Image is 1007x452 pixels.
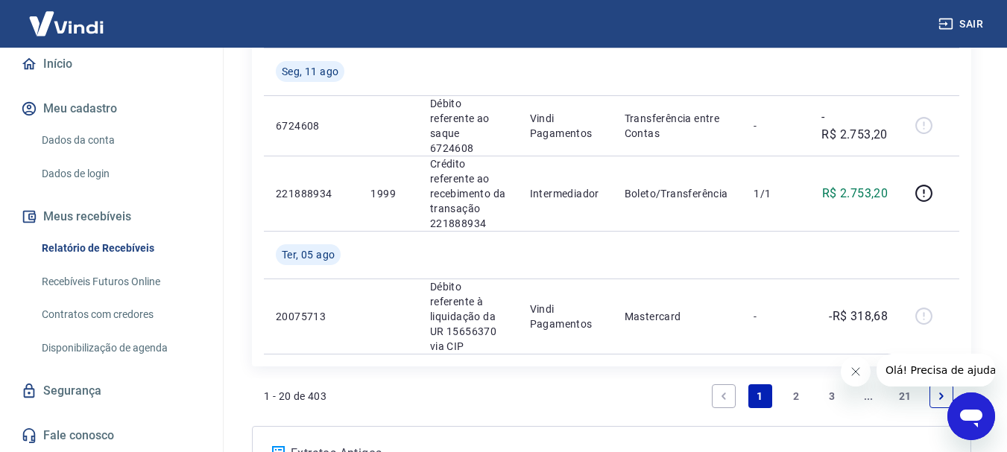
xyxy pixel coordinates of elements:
[841,357,871,386] iframe: Fechar mensagem
[18,1,115,46] img: Vindi
[282,64,338,79] span: Seg, 11 ago
[36,159,205,189] a: Dados de login
[36,299,205,330] a: Contratos com credores
[36,267,205,297] a: Recebíveis Futuros Online
[784,384,808,408] a: Page 2
[430,279,506,354] p: Débito referente à liquidação da UR 15656370 via CIP
[18,48,205,80] a: Início
[18,375,205,407] a: Segurança
[754,186,798,201] p: 1/1
[36,333,205,363] a: Disponibilização de agenda
[754,309,798,324] p: -
[706,378,959,414] ul: Pagination
[748,384,772,408] a: Page 1 is your current page
[18,419,205,452] a: Fale conosco
[947,392,995,440] iframe: Botão para abrir a janela de mensagens
[856,384,880,408] a: Jump forward
[877,354,995,386] iframe: Mensagem da empresa
[282,247,335,262] span: Ter, 05 ago
[18,200,205,233] button: Meus recebíveis
[625,111,730,141] p: Transferência entre Contas
[276,186,347,201] p: 221888934
[893,384,918,408] a: Page 21
[530,302,601,331] p: Vindi Pagamentos
[36,125,205,156] a: Dados da conta
[822,185,888,203] p: R$ 2.753,20
[754,118,798,133] p: -
[821,384,845,408] a: Page 3
[625,186,730,201] p: Boleto/Transferência
[276,309,347,324] p: 20075713
[276,118,347,133] p: 6724608
[929,384,953,408] a: Next page
[430,156,506,231] p: Crédito referente ao recebimento da transação 221888934
[18,92,205,125] button: Meu cadastro
[821,108,888,144] p: -R$ 2.753,20
[370,186,405,201] p: 1999
[264,389,326,404] p: 1 - 20 de 403
[9,10,125,22] span: Olá! Precisa de ajuda?
[829,308,888,325] p: -R$ 318,68
[625,309,730,324] p: Mastercard
[935,10,989,38] button: Sair
[430,96,506,156] p: Débito referente ao saque 6724608
[530,186,601,201] p: Intermediador
[530,111,601,141] p: Vindi Pagamentos
[36,233,205,264] a: Relatório de Recebíveis
[712,384,736,408] a: Previous page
